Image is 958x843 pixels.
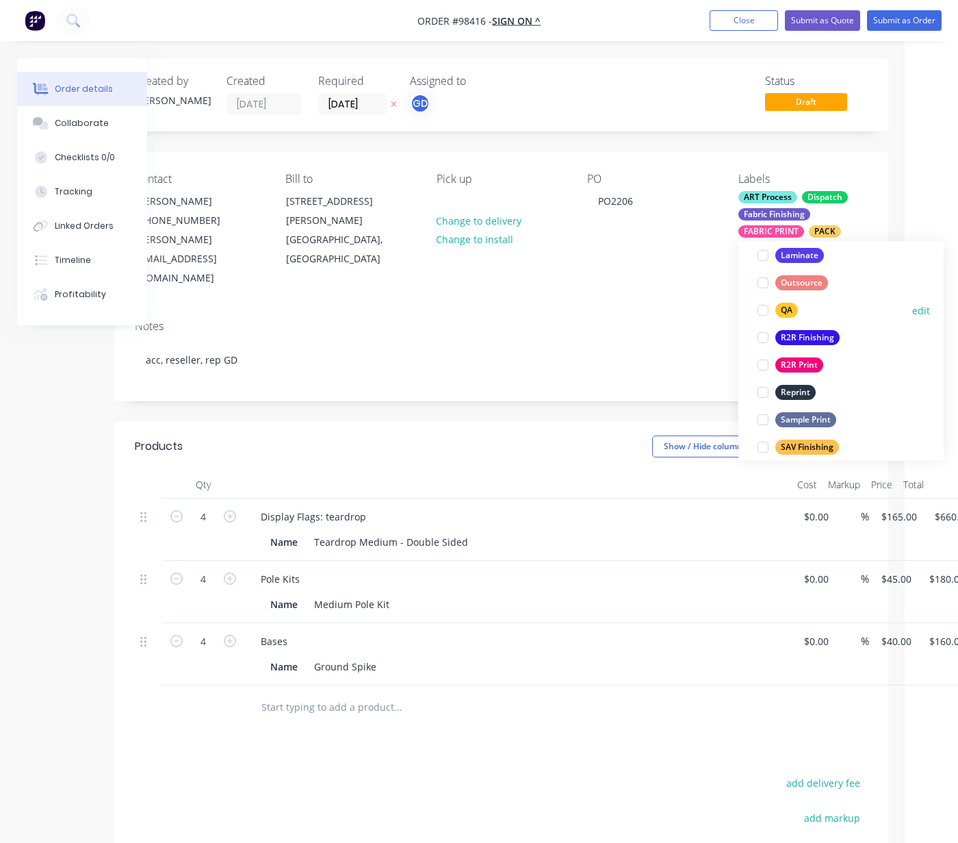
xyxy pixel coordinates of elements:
div: Tracking [55,186,92,198]
div: FABRIC PRINT [738,225,804,238]
div: PACK [809,225,841,238]
div: Fabric Finishing [738,208,810,221]
div: Name [265,657,303,677]
button: Sample Print [752,411,842,430]
button: add delivery fee [779,774,868,792]
div: Assigned to [410,75,547,88]
button: R2R Print [752,356,829,375]
span: % [861,633,869,649]
div: Bill to [285,173,415,186]
img: Factory [25,10,45,31]
button: Tracking [17,175,147,209]
div: QA [775,303,798,318]
button: Change to delivery [429,211,529,229]
div: acc, reseller, rep GD [135,339,868,381]
input: Start typing to add a product... [261,694,534,721]
div: Name [265,594,303,614]
button: Close [710,10,778,31]
div: Medium Pole Kit [309,594,395,614]
div: Laminate [775,249,824,264]
button: Collaborate [17,106,147,140]
button: Submit as Order [867,10,942,31]
div: [PERSON_NAME] [135,93,210,108]
button: SAV Finishing [752,438,844,457]
div: R2R Finishing [775,331,840,346]
div: Display Flags: teardrop [250,507,377,527]
div: Markup [823,471,866,499]
div: Pole Kits [250,569,311,589]
button: Reprint [752,383,821,403]
div: [PERSON_NAME][PHONE_NUMBER][PERSON_NAME][EMAIL_ADDRESS][DOMAIN_NAME] [124,191,261,288]
div: Profitability [55,288,106,301]
button: Laminate [752,247,829,266]
span: % [861,571,869,587]
div: [STREET_ADDRESS][PERSON_NAME][GEOGRAPHIC_DATA], [GEOGRAPHIC_DATA] [274,191,411,269]
div: Order details [55,83,113,95]
div: [PERSON_NAME][EMAIL_ADDRESS][DOMAIN_NAME] [135,230,249,288]
button: Checklists 0/0 [17,140,147,175]
div: Price [866,471,898,499]
span: % [861,509,869,525]
div: Notes [135,320,868,333]
button: add markup [797,809,868,827]
div: Qty [162,471,244,499]
div: Status [765,75,868,88]
div: Outsource [775,276,828,291]
button: Order details [17,72,147,106]
a: SIGN ON ^ [492,14,541,27]
div: [PERSON_NAME] [135,192,249,211]
div: Sample Print [775,413,836,428]
div: PO2206 [587,191,644,211]
div: [PERSON_NAME][GEOGRAPHIC_DATA], [GEOGRAPHIC_DATA] [286,211,400,268]
button: Profitability [17,277,147,312]
div: Created [226,75,302,88]
div: Labels [738,173,868,186]
div: Name [265,532,303,552]
div: Total [898,471,929,499]
div: Reprint [775,386,816,401]
div: SAV Finishing [775,440,839,455]
div: PO [587,173,716,186]
div: ART Process [738,191,797,203]
div: Timeline [55,254,91,266]
button: edit [912,303,930,318]
button: Linked Orders [17,209,147,243]
button: Show / Hide columns [652,436,758,457]
button: R2R Finishing [752,329,845,348]
button: Timeline [17,243,147,277]
button: Outsource [752,274,833,293]
div: Collaborate [55,117,109,129]
button: Submit as Quote [785,10,860,31]
div: R2R Print [775,358,823,373]
div: Dispatch [802,191,848,203]
div: Ground Spike [309,657,382,677]
span: Order #98416 - [417,14,492,27]
span: Draft [765,93,847,110]
div: Checklists 0/0 [55,151,115,164]
div: Pick up [437,173,566,186]
div: Required [318,75,393,88]
div: Created by [135,75,210,88]
div: [PHONE_NUMBER] [135,211,249,230]
div: Linked Orders [55,220,114,232]
div: Cost [792,471,823,499]
div: Bases [250,631,298,651]
div: Products [135,438,183,455]
button: Change to install [429,230,521,249]
div: [STREET_ADDRESS] [286,192,400,211]
div: Contact [135,173,264,186]
button: GD [410,93,430,114]
div: Teardrop Medium - Double Sided [309,532,474,552]
button: QA [752,301,803,320]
